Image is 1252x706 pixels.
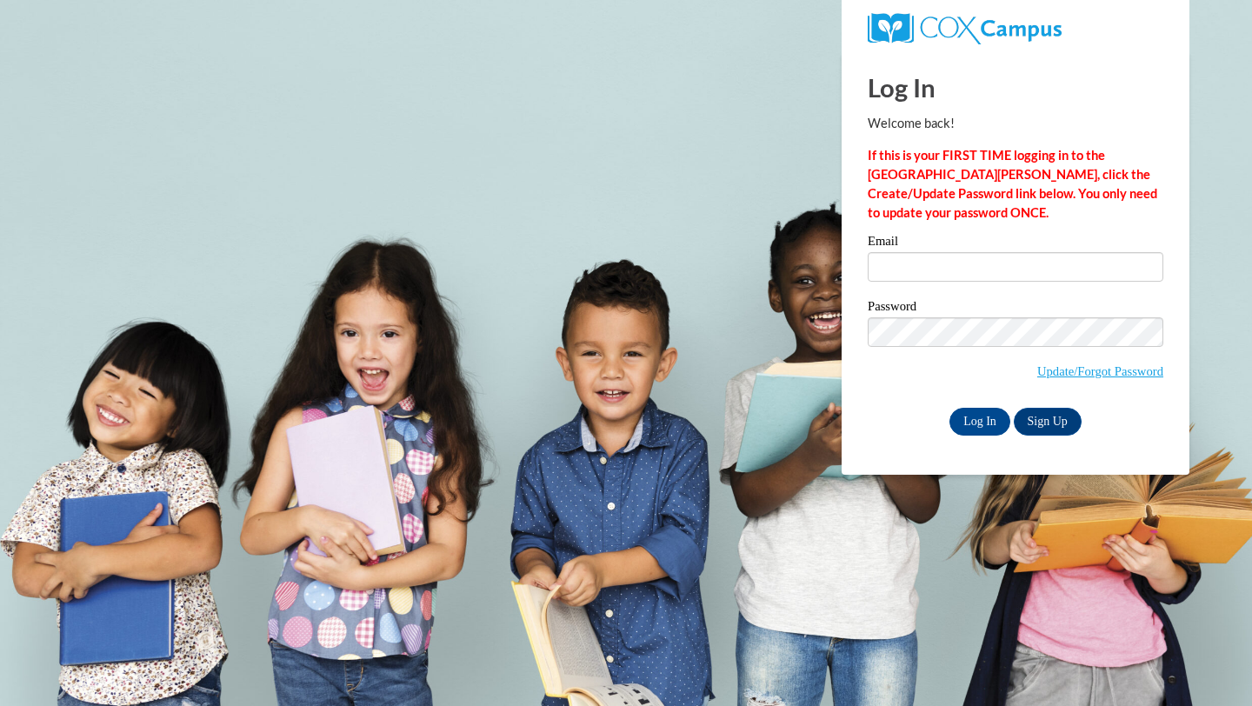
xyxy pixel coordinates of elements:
input: Log In [949,408,1010,436]
label: Password [868,300,1163,317]
p: Welcome back! [868,114,1163,133]
strong: If this is your FIRST TIME logging in to the [GEOGRAPHIC_DATA][PERSON_NAME], click the Create/Upd... [868,148,1157,220]
a: COX Campus [868,20,1062,35]
img: COX Campus [868,13,1062,44]
a: Update/Forgot Password [1037,364,1163,378]
h1: Log In [868,70,1163,105]
a: Sign Up [1014,408,1082,436]
label: Email [868,235,1163,252]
